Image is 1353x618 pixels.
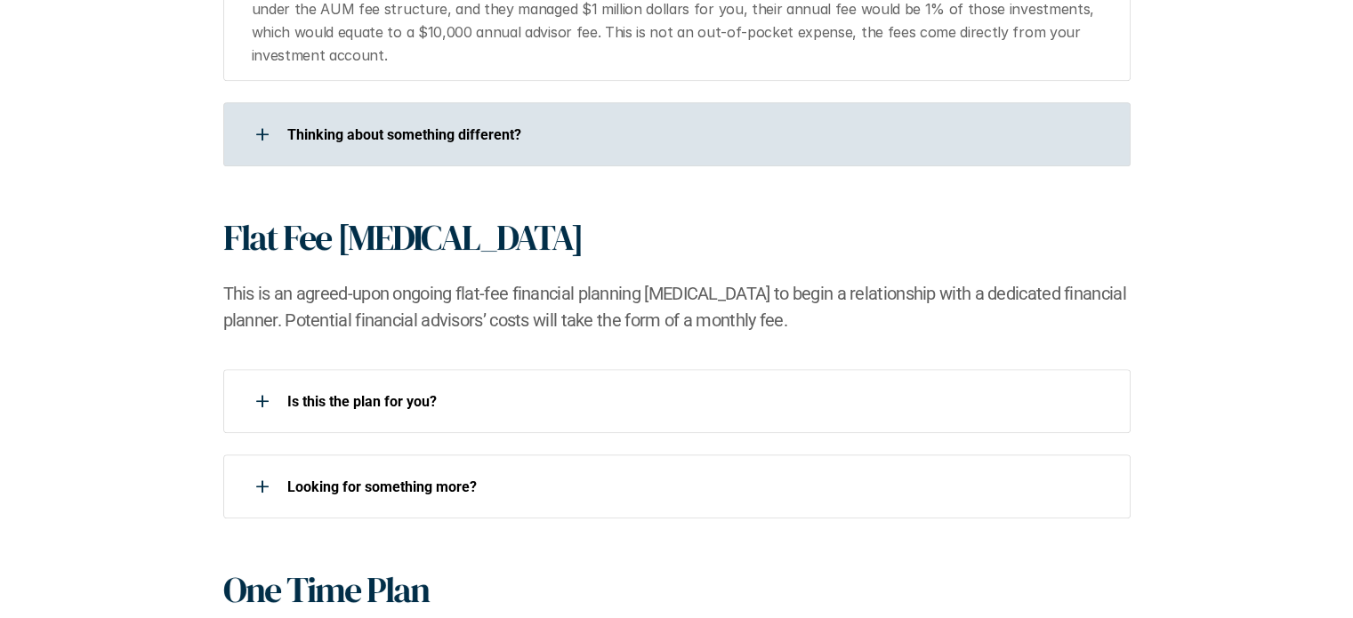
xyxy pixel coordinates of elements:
[223,216,583,259] h1: Flat Fee [MEDICAL_DATA]
[287,126,1107,143] p: ​Thinking about something different?​
[287,478,1107,495] p: Looking for something more?​
[223,280,1131,333] h2: This is an agreed-upon ongoing flat-fee financial planning [MEDICAL_DATA] to begin a relationship...
[223,568,429,611] h1: One Time Plan
[287,393,1107,410] p: Is this the plan for you?​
